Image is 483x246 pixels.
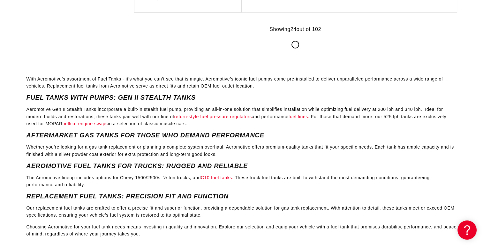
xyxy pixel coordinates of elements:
p: The Aeromotive lineup includes options for Chevy 1500/2500s, ½ ton trucks, and . These truck fuel... [26,174,457,188]
h2: Replacement Fuel Tanks: Precision Fit and Function [26,194,457,199]
p: Aeromotive Gen II Stealth Tanks incorporate a built-in stealth fuel pump, providing an all-in-one... [26,106,457,127]
h2: Fuel Tanks with Pumps: Gen II Stealth Tanks [26,95,457,101]
p: Choosing Aeromotive for your fuel tank needs means investing in quality and innovation. Explore o... [26,223,457,238]
p: With Aeromotive’s assortment of Fuel Tanks - it’s what you can’t see that is magic. Aeromotive’s ... [26,75,457,90]
a: return-style fuel pressure regulators [174,114,252,119]
p: Our replacement fuel tanks are crafted to offer a precise fit and superior function, providing a ... [26,204,457,219]
span: 24 [291,27,297,32]
p: Showing out of 102 [269,25,321,34]
p: Whether you’re looking for a gas tank replacement or planning a complete system overhaul, Aeromot... [26,143,457,158]
a: fuel lines [289,114,308,119]
a: hellcat engine swaps [63,121,108,126]
a: C10 fuel tanks [201,175,232,180]
h2: Aeromotive Fuel Tanks for Trucks: Rugged and Reliable [26,163,457,169]
h2: Aftermarket Gas Tanks for Those Who Demand Performance [26,133,457,138]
